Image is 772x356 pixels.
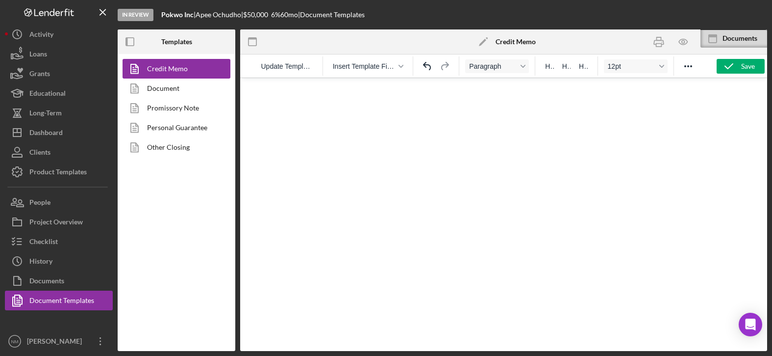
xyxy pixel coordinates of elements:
[419,59,436,73] button: Undo
[558,59,574,73] button: Heading 2
[575,59,591,73] button: Heading 3
[469,62,517,70] span: Paragraph
[11,339,19,344] text: NM
[5,271,113,291] button: Documents
[161,38,192,46] b: Templates
[29,291,94,313] div: Document Templates
[329,59,407,73] button: Insert Template Field
[29,251,52,274] div: History
[123,98,225,118] a: Promissory Note
[123,137,225,157] a: Other Closing
[257,59,316,73] button: Reset the template to the current product template value
[680,59,697,73] button: Reveal or hide additional toolbar items
[161,10,194,19] b: Pokwo Inc
[123,118,225,137] a: Personal Guarantee
[741,59,755,74] div: Save
[333,62,396,70] span: Insert Template Field
[722,34,767,42] div: Documents
[271,11,280,19] div: 6 %
[123,59,225,79] a: Credit Memo
[123,79,225,98] a: Document
[29,271,64,293] div: Documents
[196,11,243,19] div: Apee Ochudho |
[545,62,553,70] span: H1
[5,331,113,351] button: NM[PERSON_NAME]
[161,11,196,19] div: |
[496,38,536,46] b: Credit Memo
[280,11,298,19] div: 60 mo
[579,62,587,70] span: H3
[562,62,571,70] span: H2
[608,62,656,70] span: 12pt
[240,78,767,351] iframe: Rich Text Area
[739,313,762,336] div: Open Intercom Messenger
[118,9,153,21] div: In Review
[298,11,365,19] div: | Document Templates
[5,291,113,310] button: Document Templates
[436,59,453,73] button: Redo
[717,59,765,74] button: Save
[465,59,529,73] button: Format Paragraph
[261,62,312,70] span: Update Template
[604,59,668,73] button: Font size 12pt
[25,331,88,354] div: [PERSON_NAME]
[541,59,557,73] button: Heading 1
[243,10,268,19] span: $50,000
